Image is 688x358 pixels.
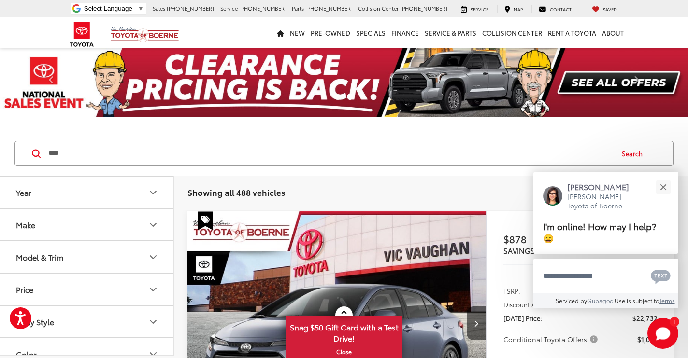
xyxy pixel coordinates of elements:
[503,245,535,256] span: SAVINGS
[388,17,422,48] a: Finance
[400,4,447,12] span: [PHONE_NUMBER]
[632,313,658,323] span: $22,732
[287,317,401,346] span: Snag $50 Gift Card with a Test Drive!
[533,172,678,308] div: Close[PERSON_NAME][PERSON_NAME] Toyota of BoerneI'm online! How may I help? 😀Type your messageCha...
[503,334,600,344] span: Conditional Toyota Offers
[543,220,656,244] span: I'm online! How may I help? 😀
[587,296,615,304] a: Gubagoo.
[147,316,159,328] div: Body Style
[353,17,388,48] a: Specials
[648,265,674,287] button: Chat with SMS
[167,4,214,12] span: [PHONE_NUMBER]
[84,5,132,12] span: Select Language
[531,5,579,13] a: Contact
[659,296,675,304] a: Terms
[0,177,174,208] button: YearYear
[503,232,581,246] span: $878
[651,269,671,284] svg: Text
[0,209,174,240] button: MakeMake
[147,219,159,231] div: Make
[305,4,353,12] span: [PHONE_NUMBER]
[422,17,479,48] a: Service & Parts: Opens in a new tab
[292,4,304,12] span: Parts
[514,6,523,12] span: Map
[567,181,639,192] p: [PERSON_NAME]
[0,306,174,337] button: Body StyleBody Style
[0,241,174,273] button: Model & TrimModel & Trim
[503,313,542,323] span: [DATE] Price:
[454,5,496,13] a: Service
[287,17,308,48] a: New
[147,187,159,198] div: Year
[550,6,572,12] span: Contact
[471,6,488,12] span: Service
[153,4,165,12] span: Sales
[274,17,287,48] a: Home
[16,220,35,229] div: Make
[567,192,639,211] p: [PERSON_NAME] Toyota of Boerne
[64,19,100,50] img: Toyota
[533,259,678,293] textarea: Type your message
[637,334,658,344] span: $1,000
[16,188,31,197] div: Year
[599,17,627,48] a: About
[308,17,353,48] a: Pre-Owned
[110,26,179,43] img: Vic Vaughan Toyota of Boerne
[585,5,624,13] a: My Saved Vehicles
[497,5,530,13] a: Map
[603,6,617,12] span: Saved
[84,5,144,12] a: Select Language​
[16,317,54,326] div: Body Style
[673,319,675,324] span: 1
[503,300,558,309] span: Discount Amount:
[239,4,287,12] span: [PHONE_NUMBER]
[503,334,601,344] button: Conditional Toyota Offers
[556,296,587,304] span: Serviced by
[147,251,159,263] div: Model & Trim
[138,5,144,12] span: ▼
[16,252,63,262] div: Model & Trim
[615,296,659,304] span: Use is subject to
[647,318,678,349] button: Toggle Chat Window
[479,17,545,48] a: Collision Center
[187,186,285,198] span: Showing all 488 vehicles
[198,211,213,230] span: Special
[503,286,520,296] span: TSRP:
[653,177,674,197] button: Close
[358,4,399,12] span: Collision Center
[48,142,613,165] input: Search by Make, Model, or Keyword
[147,284,159,295] div: Price
[613,141,657,165] button: Search
[545,17,599,48] a: Rent a Toyota
[467,306,486,340] button: Next image
[220,4,238,12] span: Service
[16,285,33,294] div: Price
[0,274,174,305] button: PricePrice
[647,318,678,349] svg: Start Chat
